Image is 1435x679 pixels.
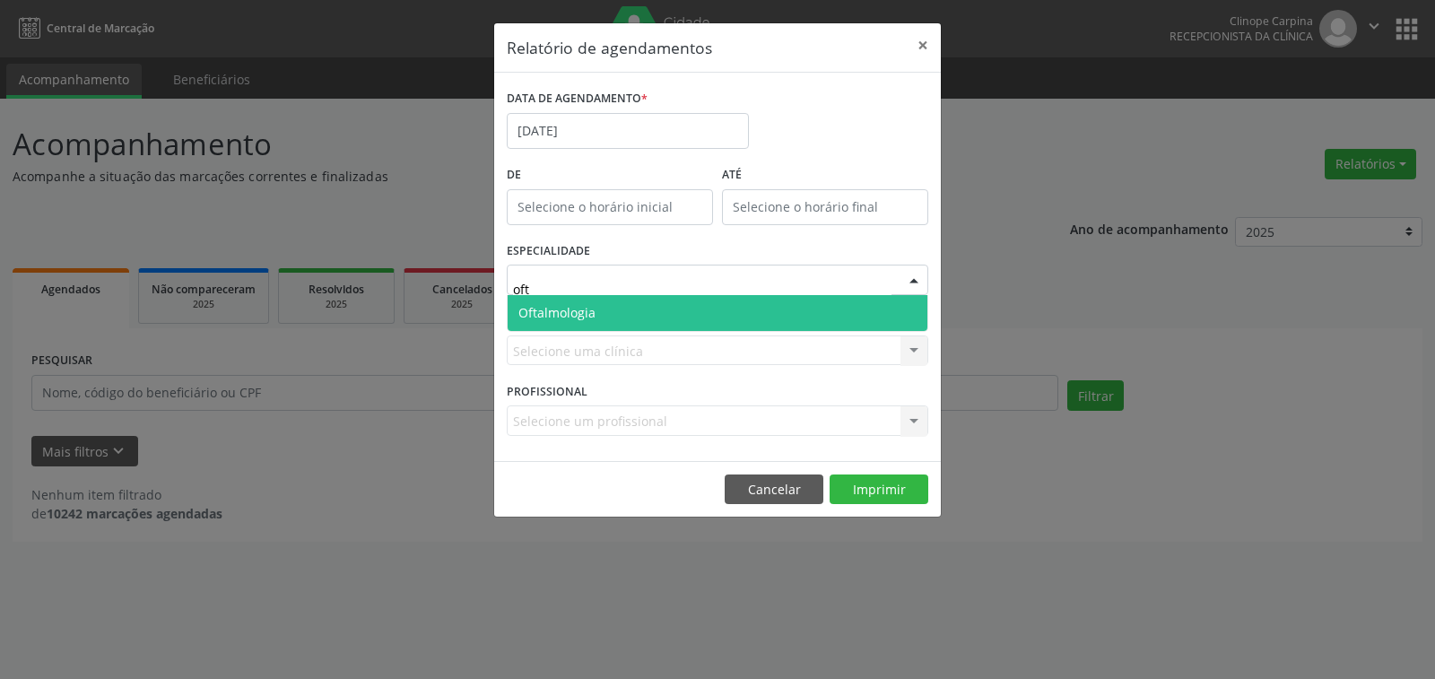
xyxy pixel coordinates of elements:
[725,474,823,505] button: Cancelar
[722,189,928,225] input: Selecione o horário final
[507,378,587,405] label: PROFISSIONAL
[518,304,596,321] span: Oftalmologia
[905,23,941,67] button: Close
[507,85,648,113] label: DATA DE AGENDAMENTO
[830,474,928,505] button: Imprimir
[507,189,713,225] input: Selecione o horário inicial
[507,238,590,266] label: ESPECIALIDADE
[722,161,928,189] label: ATÉ
[507,113,749,149] input: Selecione uma data ou intervalo
[513,271,891,307] input: Seleciona uma especialidade
[507,36,712,59] h5: Relatório de agendamentos
[507,161,713,189] label: De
